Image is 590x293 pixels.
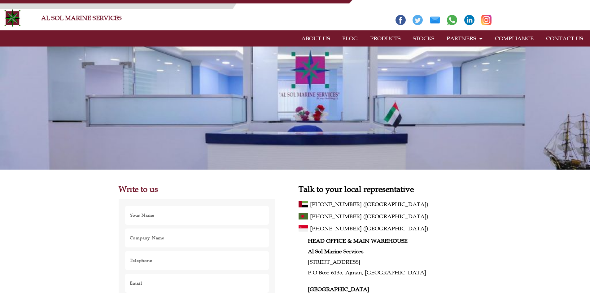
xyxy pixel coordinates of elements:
[119,185,276,193] h2: Write to us
[295,31,336,46] a: ABOUT US
[310,211,471,221] a: [PHONE_NUMBER] ([GEOGRAPHIC_DATA])
[310,224,471,233] a: [PHONE_NUMBER] ([GEOGRAPHIC_DATA])
[299,185,471,193] h2: Talk to your local representative
[407,31,440,46] a: STOCKS
[125,206,269,225] input: Your Name
[125,273,269,293] input: Email
[125,251,269,270] input: Only numbers and phone characters (#, -, *, etc) are accepted.
[308,238,408,244] strong: HEAD OFFICE & MAIN WAREHOUSE
[540,31,589,46] a: CONTACT US
[41,14,122,22] a: AL SOL MARINE SERVICES
[310,199,471,209] a: [PHONE_NUMBER] ([GEOGRAPHIC_DATA])
[310,199,428,209] span: [PHONE_NUMBER] ([GEOGRAPHIC_DATA])
[336,31,364,46] a: BLOG
[308,248,364,255] strong: Al Sol Marine Services
[364,31,407,46] a: PRODUCTS
[489,31,540,46] a: COMPLIANCE
[310,211,428,221] span: [PHONE_NUMBER] ([GEOGRAPHIC_DATA])
[440,31,489,46] a: PARTNERS
[308,286,369,293] strong: [GEOGRAPHIC_DATA]
[3,9,22,27] img: Alsolmarine-logo
[125,228,269,248] input: Company Name
[310,224,428,233] span: [PHONE_NUMBER] ([GEOGRAPHIC_DATA])
[308,236,471,278] p: [STREET_ADDRESS] P.O Box: 6135, Ajman, [GEOGRAPHIC_DATA]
